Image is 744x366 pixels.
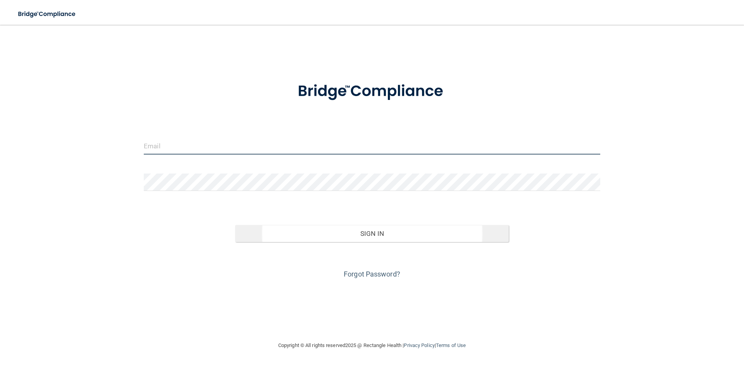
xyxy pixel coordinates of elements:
[144,137,600,155] input: Email
[436,342,466,348] a: Terms of Use
[404,342,434,348] a: Privacy Policy
[344,270,400,278] a: Forgot Password?
[12,6,83,22] img: bridge_compliance_login_screen.278c3ca4.svg
[231,333,513,358] div: Copyright © All rights reserved 2025 @ Rectangle Health | |
[282,71,462,112] img: bridge_compliance_login_screen.278c3ca4.svg
[235,225,509,242] button: Sign In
